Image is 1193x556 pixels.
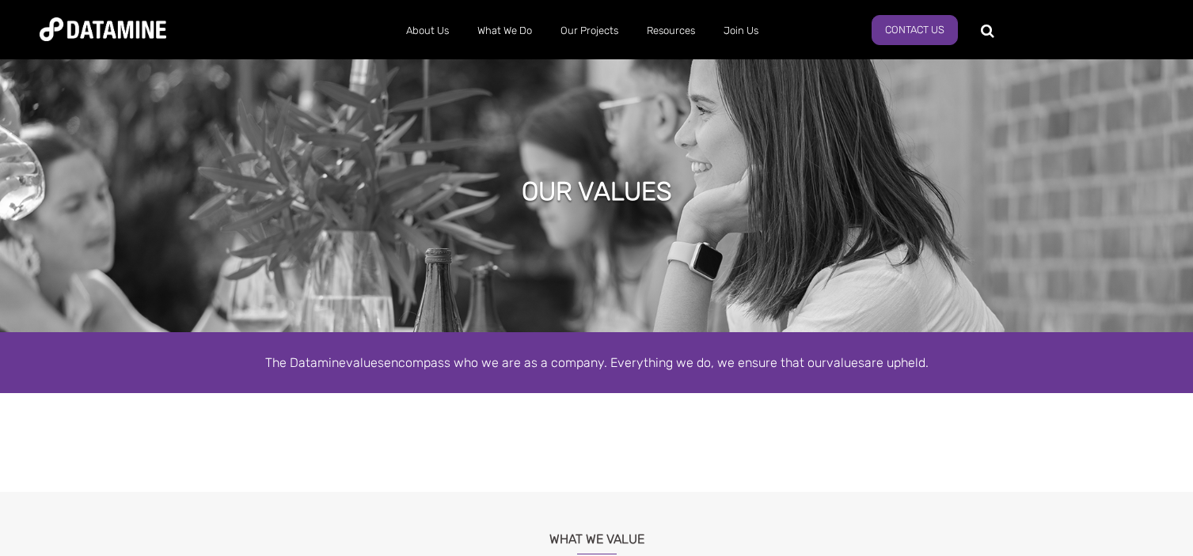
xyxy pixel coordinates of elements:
[872,15,958,45] a: Contact Us
[265,355,346,370] span: The Datamine
[864,355,929,370] span: are upheld.
[826,355,864,370] span: values
[709,10,773,51] a: Join Us
[522,174,672,209] h1: OUR VALUES
[463,10,546,51] a: What We Do
[346,355,384,370] span: values
[546,10,633,51] a: Our Projects
[384,355,826,370] span: encompass who we are as a company. Everything we do, we ensure that our
[392,10,463,51] a: About Us
[633,10,709,51] a: Resources
[40,17,166,41] img: Datamine
[134,512,1060,554] h3: What We Value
